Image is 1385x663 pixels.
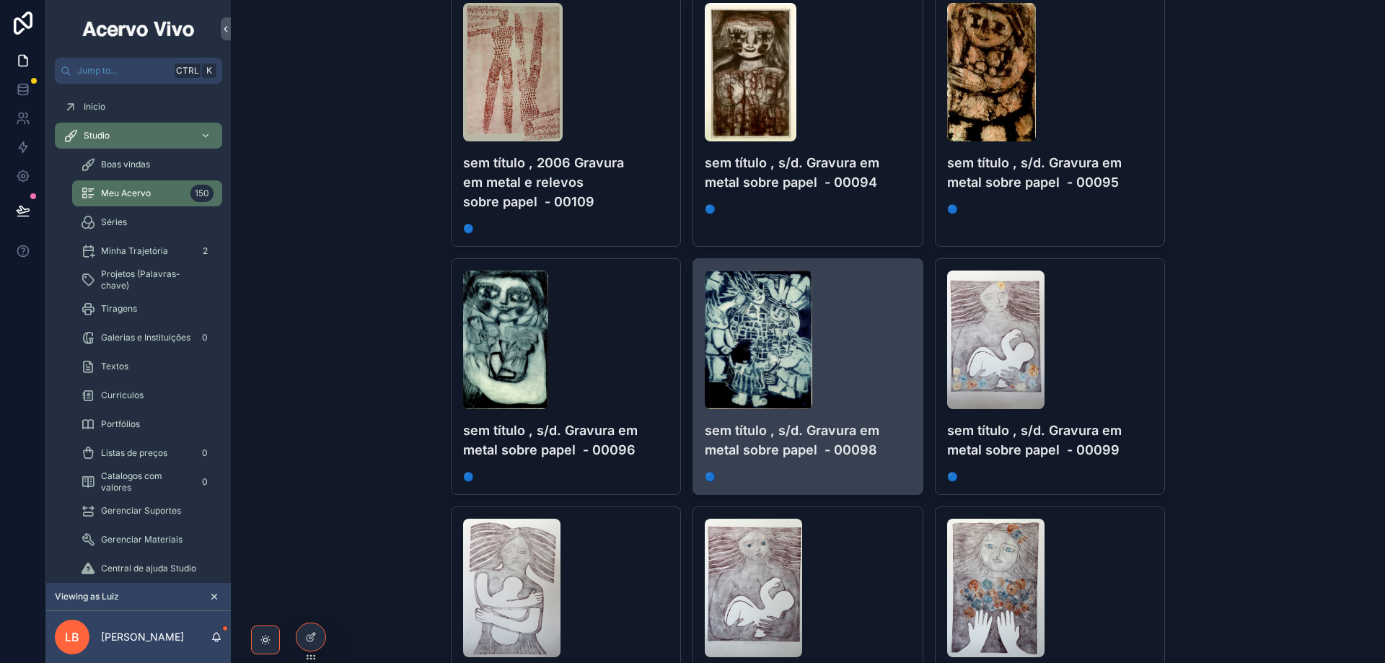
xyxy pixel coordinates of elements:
span: 🔵 [463,471,669,483]
h4: sem título , s/d. Gravura em metal sobre papel - 00099 [947,421,1153,460]
a: Central de ajuda Studio [72,556,222,581]
span: Studio [84,130,110,141]
span: Central de ajuda Studio [101,563,196,574]
h4: sem título , 2006 Gravura em metal e relevos sobre papel - 00109 [463,153,669,211]
a: Minha Trajetória2 [72,238,222,264]
span: Boas vindas [101,159,150,170]
img: sem-título-,-sd-Gravura-em-metal-sobre-papel----00096-web.jpg [463,271,548,409]
h4: sem título , s/d. Gravura em metal sobre papel - 00094 [705,153,911,192]
span: Catalogos com valores [101,470,190,493]
span: Jump to... [77,65,169,76]
span: Gerenciar Materiais [101,534,183,545]
span: 🔵 [705,471,911,483]
img: sem-título-,-sd-Gravura-em-metal-sobre-papel----00098-web.jpg [705,271,812,409]
span: Minha Trajetória [101,245,168,257]
span: 🔵 [463,223,669,234]
a: sem-título-,-sd-Gravura-em-metal-sobre-papel----00099-web.jpgsem título , s/d. Gravura em metal s... [935,258,1166,495]
div: 0 [196,473,214,491]
span: LB [65,628,79,646]
span: Ctrl [175,63,201,78]
span: Listas de preços [101,447,167,459]
span: Galerias e Instituições [101,332,190,343]
a: Meu Acervo150 [72,180,222,206]
a: Gerenciar Suportes [72,498,222,524]
span: 🔵 [705,203,911,215]
span: Curriculos [101,390,144,401]
span: Textos [101,361,128,372]
span: Gerenciar Suportes [101,505,181,517]
a: Tiragens [72,296,222,322]
a: Boas vindas [72,152,222,177]
a: Séries [72,209,222,235]
span: Portfólios [101,418,140,430]
a: Galerias e Instituições0 [72,325,222,351]
img: sem-título-,-2006-Gravura-em-metal-e-relevos-sobre-papel----00109-web.jpg [463,3,563,141]
a: Gerenciar Materiais [72,527,222,553]
a: Textos [72,354,222,379]
a: Portfólios [72,411,222,437]
button: Jump to...CtrlK [55,58,222,84]
div: 150 [190,185,214,202]
a: Listas de preços0 [72,440,222,466]
div: 0 [196,444,214,462]
span: Projetos (Palavras-chave) [101,268,208,291]
span: K [203,65,215,76]
img: sem-título-,-sd-Gravura-em-metal-sobre-papel----00094-web.jpg [705,3,796,141]
img: App logo [80,17,197,40]
a: Catalogos com valores0 [72,469,222,495]
a: Início [55,94,222,120]
span: Viewing as Luiz [55,591,119,602]
span: Séries [101,216,127,228]
span: 🔵 [947,471,1153,483]
a: Studio [55,123,222,149]
img: sem-título-,-sd-Gravura-em-metal-sobre-papel----00099-web.jpg [947,271,1045,409]
span: Meu Acervo [101,188,151,199]
img: sem-título-,-sd-Gravura-em-metal-sobre-papel----00101-web.jpg [705,519,802,657]
p: [PERSON_NAME] [101,630,184,644]
div: 0 [196,329,214,346]
span: Tiragens [101,303,137,315]
img: sem-título-,-sd-Gravura-em-metal-sobre-papel----00100-web.jpg [463,519,560,657]
a: Projetos (Palavras-chave) [72,267,222,293]
a: sem-título-,-sd-Gravura-em-metal-sobre-papel----00098-web.jpgsem título , s/d. Gravura em metal s... [692,258,923,495]
h4: sem título , s/d. Gravura em metal sobre papel - 00096 [463,421,669,460]
img: sem-título-,-sd-Gravura-em-metal-sobre-papel----00102-web.jpg [947,519,1045,657]
h4: sem título , s/d. Gravura em metal sobre papel - 00095 [947,153,1153,192]
div: 2 [196,242,214,260]
span: Início [84,101,105,113]
a: sem-título-,-sd-Gravura-em-metal-sobre-papel----00096-web.jpgsem título , s/d. Gravura em metal s... [451,258,682,495]
h4: sem título , s/d. Gravura em metal sobre papel - 00098 [705,421,911,460]
div: scrollable content [46,84,231,583]
a: Curriculos [72,382,222,408]
img: sem-título-,-sd-Gravura-em-metal-sobre-papel----00095-web.jpg [947,3,1036,141]
span: 🔵 [947,203,1153,215]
